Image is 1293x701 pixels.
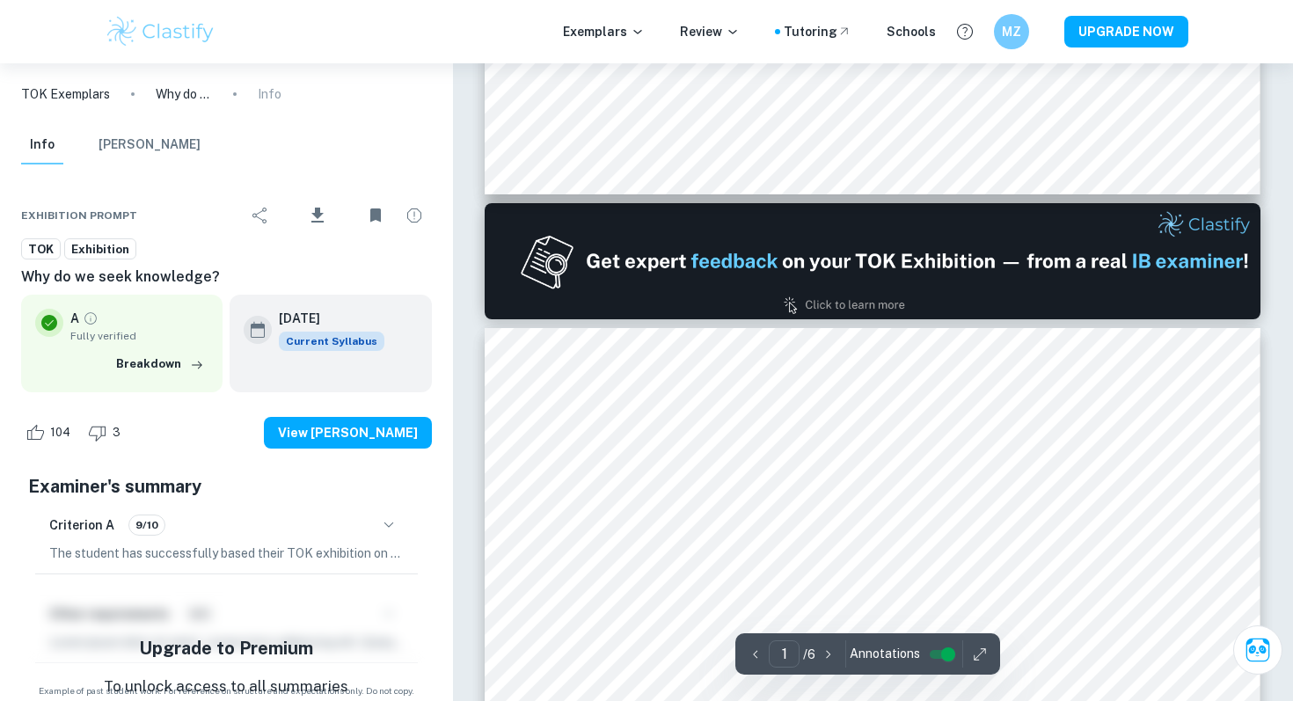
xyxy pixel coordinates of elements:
[887,22,936,41] a: Schools
[28,473,425,500] h5: Examiner's summary
[105,14,216,49] img: Clastify logo
[264,417,432,449] button: View [PERSON_NAME]
[1233,625,1282,675] button: Ask Clai
[850,645,920,663] span: Annotations
[21,684,432,697] span: Example of past student work. For reference on structure and expectations only. Do not copy.
[950,17,980,47] button: Help and Feedback
[49,544,404,563] p: The student has successfully based their TOK exhibition on one of the 35 prompts released by the ...
[84,419,130,447] div: Dislike
[358,198,393,233] div: Unbookmark
[104,675,348,698] p: To unlock access to all summaries
[112,351,208,377] button: Breakdown
[139,635,313,661] h5: Upgrade to Premium
[70,328,208,344] span: Fully verified
[21,238,61,260] a: TOK
[156,84,212,104] p: Why do we seek knowledge?
[21,267,432,288] h6: Why do we seek knowledge?
[65,241,135,259] span: Exhibition
[279,332,384,351] span: Current Syllabus
[803,645,815,664] p: / 6
[129,517,164,533] span: 9/10
[485,203,1260,319] img: Ad
[103,424,130,442] span: 3
[64,238,136,260] a: Exhibition
[21,208,137,223] span: Exhibition Prompt
[1002,22,1022,41] h6: MZ
[994,14,1029,49] button: MZ
[70,309,79,328] p: A
[279,332,384,351] div: This exemplar is based on the current syllabus. Feel free to refer to it for inspiration/ideas wh...
[83,310,99,326] a: Grade fully verified
[40,424,80,442] span: 104
[281,193,354,238] div: Download
[243,198,278,233] div: Share
[21,84,110,104] a: TOK Exemplars
[258,84,281,104] p: Info
[21,419,80,447] div: Like
[784,22,851,41] a: Tutoring
[49,515,114,535] h6: Criterion A
[21,126,63,164] button: Info
[22,241,60,259] span: TOK
[680,22,740,41] p: Review
[563,22,645,41] p: Exemplars
[397,198,432,233] div: Report issue
[1064,16,1188,47] button: UPGRADE NOW
[279,309,370,328] h6: [DATE]
[99,126,201,164] button: [PERSON_NAME]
